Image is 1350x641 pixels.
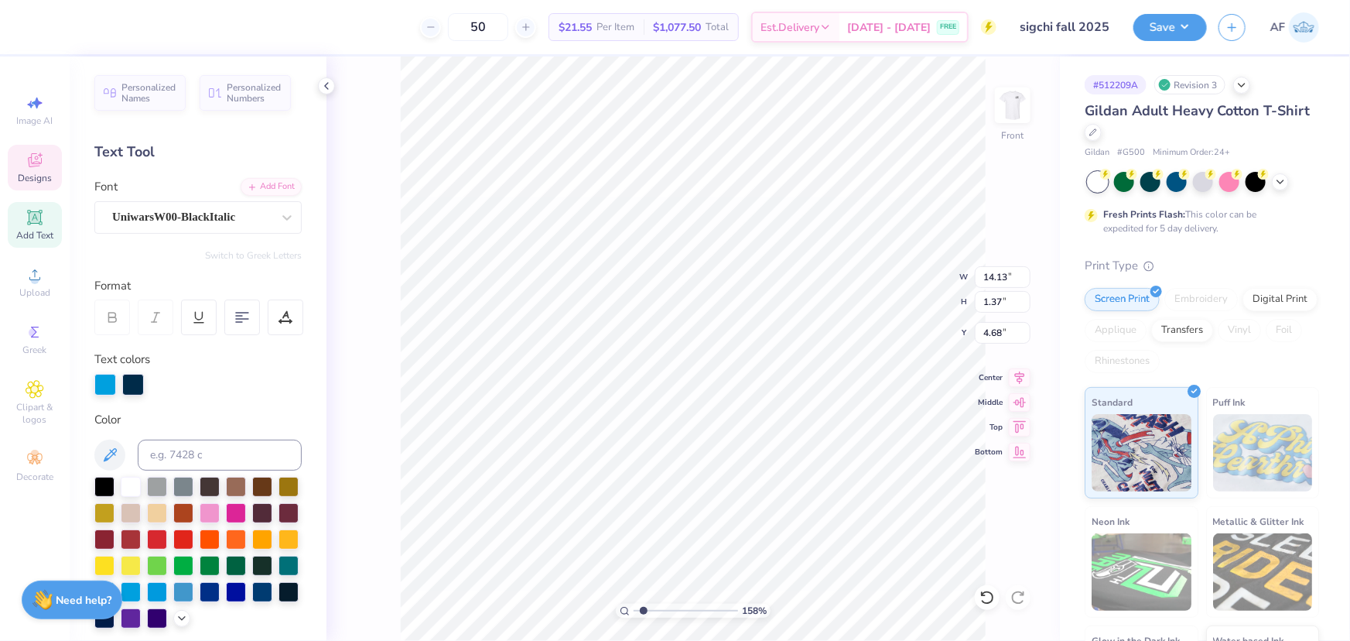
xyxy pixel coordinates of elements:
[1008,12,1122,43] input: Untitled Design
[448,13,508,41] input: – –
[1085,146,1109,159] span: Gildan
[94,142,302,163] div: Text Tool
[1164,288,1238,311] div: Embroidery
[1213,394,1246,410] span: Puff Ink
[94,411,302,429] div: Color
[1085,350,1160,373] div: Rhinestones
[559,19,592,36] span: $21.55
[596,19,634,36] span: Per Item
[138,440,302,471] input: e.g. 7428 c
[1151,319,1213,342] div: Transfers
[1103,208,1185,221] strong: Fresh Prints Flash:
[19,286,50,299] span: Upload
[653,19,701,36] span: $1,077.50
[1153,146,1230,159] span: Minimum Order: 24 +
[975,397,1003,408] span: Middle
[975,447,1003,458] span: Bottom
[8,401,62,426] span: Clipart & logos
[1213,533,1313,611] img: Metallic & Glitter Ink
[847,19,931,36] span: [DATE] - [DATE]
[1270,19,1285,36] span: AF
[1289,12,1319,43] img: Ana Francesca Bustamante
[18,172,52,184] span: Designs
[975,422,1003,433] span: Top
[706,19,729,36] span: Total
[1242,288,1318,311] div: Digital Print
[1085,257,1319,275] div: Print Type
[997,90,1028,121] img: Front
[227,82,282,104] span: Personalized Numbers
[1092,513,1130,530] span: Neon Ink
[94,178,118,196] label: Font
[1085,288,1160,311] div: Screen Print
[760,19,819,36] span: Est. Delivery
[1154,75,1225,94] div: Revision 3
[1213,414,1313,492] img: Puff Ink
[1085,101,1310,120] span: Gildan Adult Heavy Cotton T-Shirt
[1085,319,1147,342] div: Applique
[23,344,47,356] span: Greek
[1002,129,1024,142] div: Front
[1092,533,1191,611] img: Neon Ink
[975,372,1003,383] span: Center
[94,277,303,295] div: Format
[1117,146,1145,159] span: # G500
[1266,319,1302,342] div: Foil
[1092,394,1133,410] span: Standard
[56,593,112,608] strong: Need help?
[241,178,302,196] div: Add Font
[1085,75,1147,94] div: # 512209A
[1218,319,1261,342] div: Vinyl
[205,249,302,262] button: Switch to Greek Letters
[940,22,956,33] span: FREE
[121,82,176,104] span: Personalized Names
[1213,513,1304,530] span: Metallic & Glitter Ink
[1133,14,1207,41] button: Save
[16,229,53,242] span: Add Text
[94,351,150,368] label: Text colors
[1270,12,1319,43] a: AF
[17,115,53,127] span: Image AI
[16,471,53,483] span: Decorate
[1103,207,1294,235] div: This color can be expedited for 5 day delivery.
[742,604,767,618] span: 158 %
[1092,414,1191,492] img: Standard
